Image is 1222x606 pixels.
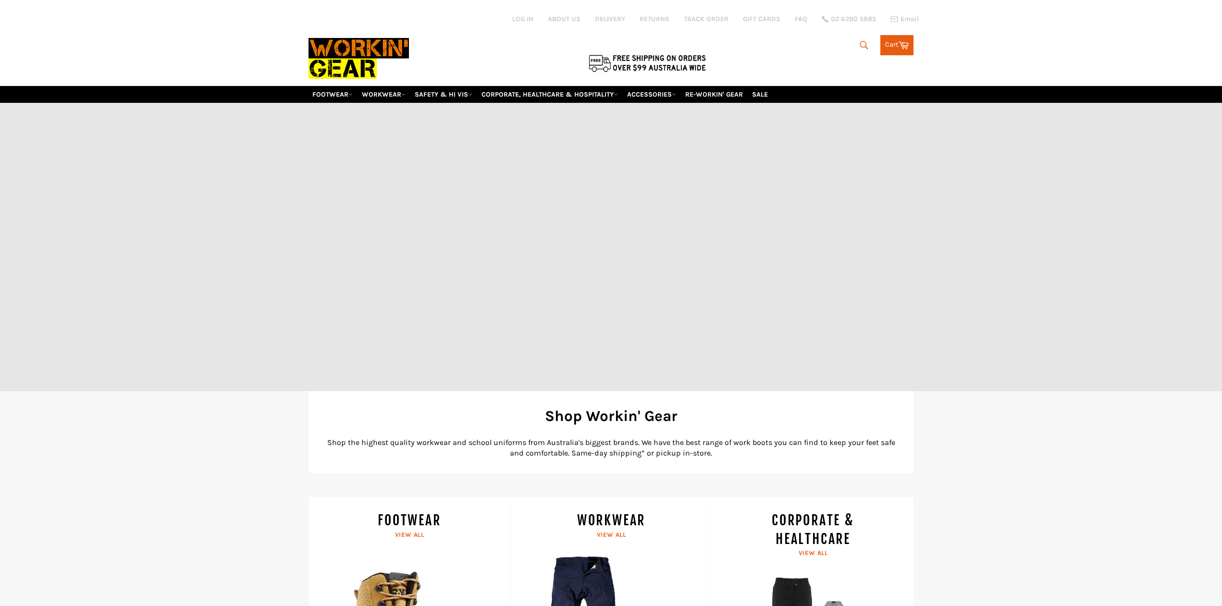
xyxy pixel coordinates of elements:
img: Flat $9.95 shipping Australia wide [587,53,707,73]
a: SALE [748,86,772,103]
a: TRACK ORDER [684,14,728,24]
a: Email [890,15,919,23]
img: Workin Gear leaders in Workwear, Safety Boots, PPE, Uniforms. Australia's No.1 in Workwear [309,31,409,86]
a: Log in [512,15,533,23]
a: RETURNS [640,14,669,24]
a: FOOTWEAR [309,86,357,103]
span: Email [901,16,919,23]
a: RE-WORKIN' GEAR [681,86,747,103]
a: SAFETY & HI VIS [411,86,476,103]
a: WORKWEAR [358,86,409,103]
a: FAQ [795,14,807,24]
a: ACCESSORIES [623,86,680,103]
a: CORPORATE, HEALTHCARE & HOSPITALITY [478,86,622,103]
a: ABOUT US [548,14,580,24]
span: 02 6280 5885 [831,16,876,23]
h2: Shop Workin' Gear [323,406,900,426]
p: Shop the highest quality workwear and school uniforms from Australia's biggest brands. We have th... [323,437,900,458]
a: Cart [880,35,913,55]
a: 02 6280 5885 [822,16,876,23]
a: DELIVERY [595,14,625,24]
a: GIFT CARDS [743,14,780,24]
